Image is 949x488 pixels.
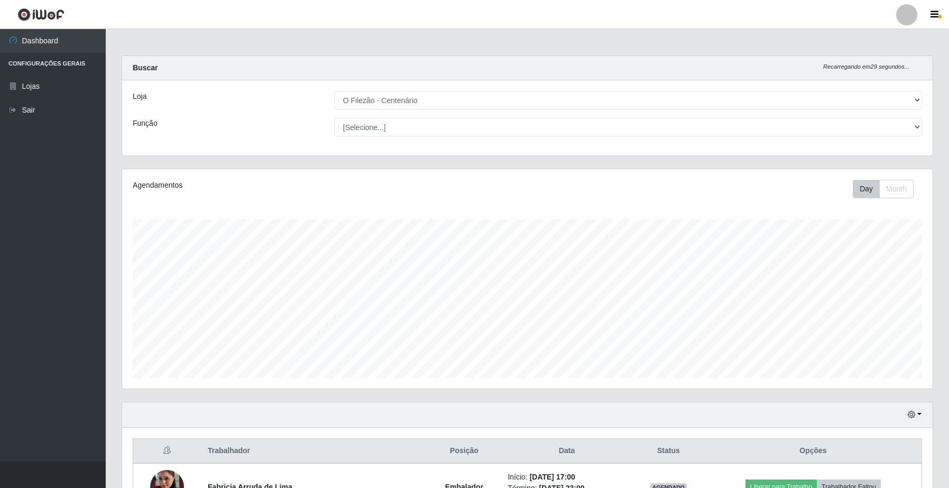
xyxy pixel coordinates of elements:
[133,91,146,102] label: Loja
[853,180,880,198] button: Day
[501,439,632,464] th: Data
[427,439,501,464] th: Posição
[823,63,909,70] i: Recarregando em 29 segundos...
[632,439,705,464] th: Status
[853,180,922,198] div: Toolbar with button groups
[879,180,914,198] button: Month
[705,439,922,464] th: Opções
[201,439,427,464] th: Trabalhador
[508,472,626,483] li: Início:
[530,473,575,481] time: [DATE] 17:00
[133,118,158,129] label: Função
[853,180,914,198] div: First group
[133,180,453,191] div: Agendamentos
[17,8,65,21] img: CoreUI Logo
[133,63,158,72] strong: Buscar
